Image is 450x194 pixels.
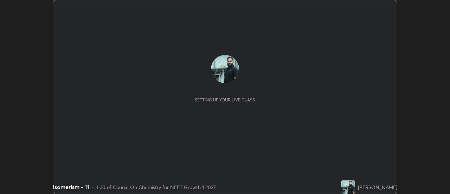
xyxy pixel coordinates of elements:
img: 458855d34a904919bf64d220e753158f.jpg [211,55,239,83]
div: L30 of Course On Chemistry for NEET Growth 1 2027 [97,183,216,191]
div: Setting up your live class [195,97,255,102]
img: 458855d34a904919bf64d220e753158f.jpg [341,180,355,194]
div: Isomerism - 11 [53,183,89,191]
div: [PERSON_NAME] [358,183,397,191]
div: • [92,183,94,191]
